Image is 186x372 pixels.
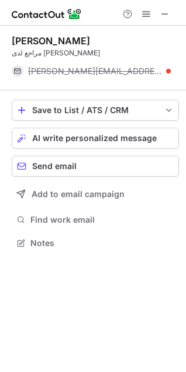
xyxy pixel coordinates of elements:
button: Add to email campaign [12,184,179,205]
button: Find work email [12,212,179,228]
span: AI write personalized message [32,134,157,143]
button: save-profile-one-click [12,100,179,121]
button: Send email [12,156,179,177]
span: Send email [32,162,77,171]
div: Save to List / ATS / CRM [32,106,159,115]
span: Add to email campaign [32,189,125,199]
button: Notes [12,235,179,251]
button: AI write personalized message [12,128,179,149]
span: Notes [30,238,174,248]
span: Find work email [30,215,174,225]
span: [PERSON_NAME][EMAIL_ADDRESS][DOMAIN_NAME] [28,66,162,76]
div: مراجع لدى [PERSON_NAME] [12,48,179,58]
div: [PERSON_NAME] [12,35,90,47]
img: ContactOut v5.3.10 [12,7,82,21]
